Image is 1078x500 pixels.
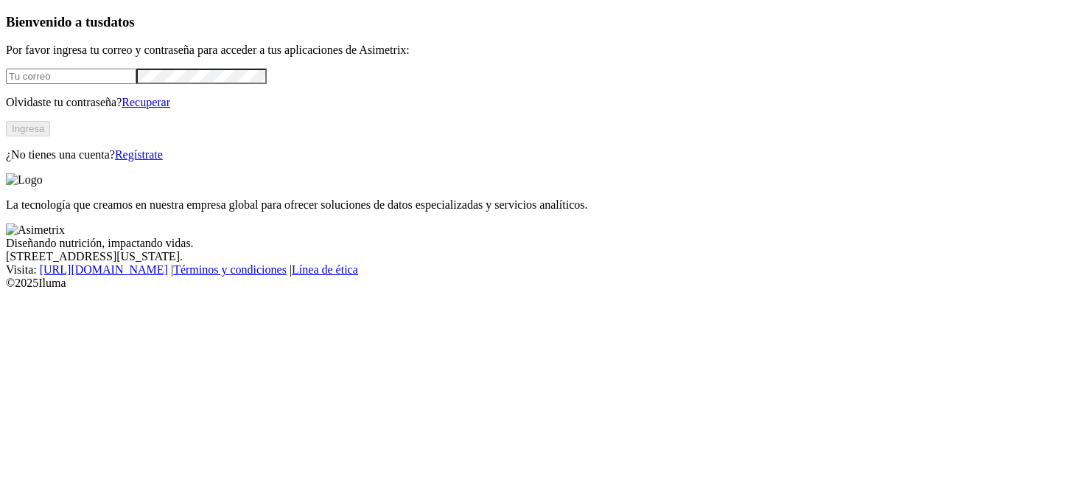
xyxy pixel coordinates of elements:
[6,250,1072,263] div: [STREET_ADDRESS][US_STATE].
[6,223,65,237] img: Asimetrix
[6,263,1072,277] div: Visita : | |
[6,44,1072,57] p: Por favor ingresa tu correo y contraseña para acceder a tus aplicaciones de Asimetrix:
[115,148,163,161] a: Regístrate
[40,263,168,276] a: [URL][DOMAIN_NAME]
[103,14,135,29] span: datos
[6,277,1072,290] div: © 2025 Iluma
[6,121,50,136] button: Ingresa
[6,14,1072,30] h3: Bienvenido a tus
[6,198,1072,212] p: La tecnología que creamos en nuestra empresa global para ofrecer soluciones de datos especializad...
[6,173,43,187] img: Logo
[6,237,1072,250] div: Diseñando nutrición, impactando vidas.
[6,148,1072,162] p: ¿No tienes una cuenta?
[6,69,136,84] input: Tu correo
[292,263,358,276] a: Línea de ética
[6,96,1072,109] p: Olvidaste tu contraseña?
[173,263,287,276] a: Términos y condiciones
[122,96,170,108] a: Recuperar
